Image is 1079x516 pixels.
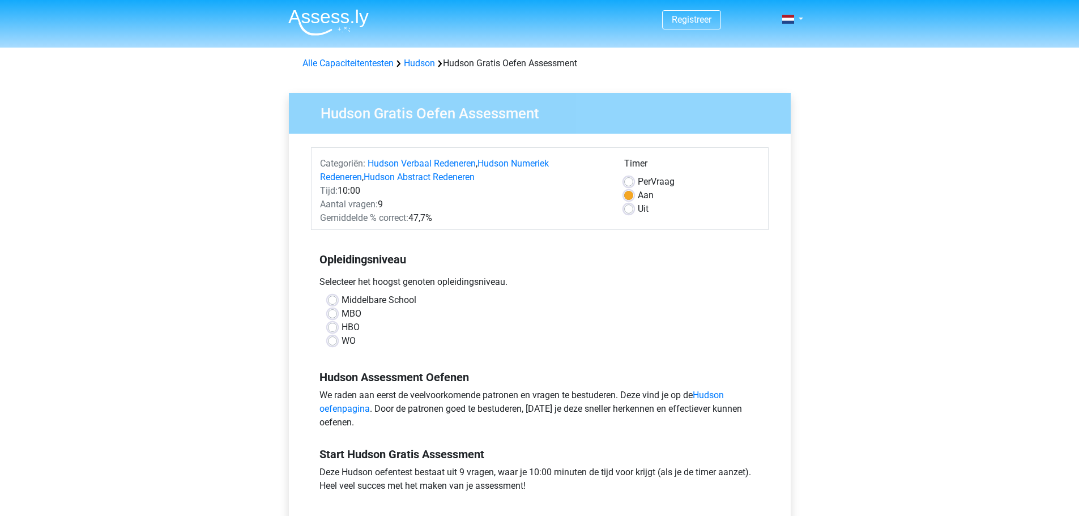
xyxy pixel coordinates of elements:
span: Gemiddelde % correct: [320,212,408,223]
h3: Hudson Gratis Oefen Assessment [307,100,782,122]
a: Hudson Verbaal Redeneren [368,158,476,169]
label: MBO [342,307,361,321]
h5: Start Hudson Gratis Assessment [319,447,760,461]
div: 9 [312,198,616,211]
img: Assessly [288,9,369,36]
a: Hudson [404,58,435,69]
label: Aan [638,189,654,202]
span: Tijd: [320,185,338,196]
label: Uit [638,202,649,216]
a: Alle Capaciteitentesten [302,58,394,69]
a: Registreer [672,14,711,25]
label: Middelbare School [342,293,416,307]
div: 10:00 [312,184,616,198]
label: WO [342,334,356,348]
div: Deze Hudson oefentest bestaat uit 9 vragen, waar je 10:00 minuten de tijd voor krijgt (als je de ... [311,466,769,497]
a: Hudson Numeriek Redeneren [320,158,549,182]
h5: Hudson Assessment Oefenen [319,370,760,384]
div: Selecteer het hoogst genoten opleidingsniveau. [311,275,769,293]
label: Vraag [638,175,675,189]
div: 47,7% [312,211,616,225]
div: Timer [624,157,760,175]
div: Hudson Gratis Oefen Assessment [298,57,782,70]
div: , , [312,157,616,184]
label: HBO [342,321,360,334]
h5: Opleidingsniveau [319,248,760,271]
a: Hudson Abstract Redeneren [364,172,475,182]
span: Per [638,176,651,187]
span: Aantal vragen: [320,199,378,210]
span: Categoriën: [320,158,365,169]
div: We raden aan eerst de veelvoorkomende patronen en vragen te bestuderen. Deze vind je op de . Door... [311,389,769,434]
